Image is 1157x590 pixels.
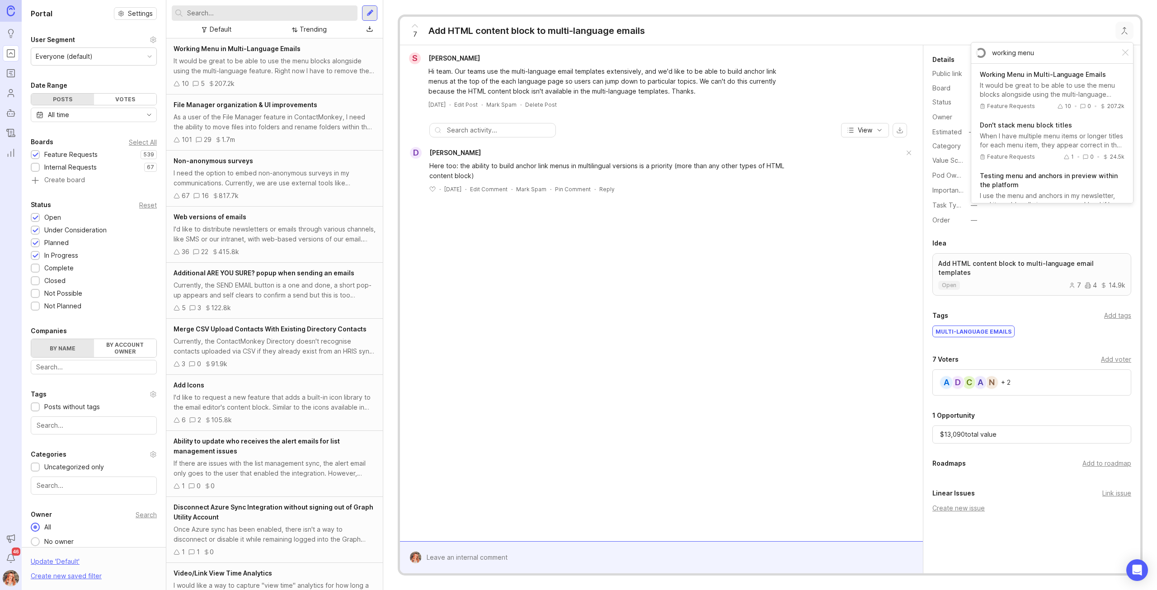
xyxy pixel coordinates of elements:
div: I'd like to request a new feature that adds a built-in icon library to the email editor's content... [174,392,376,412]
div: 7 Voters [932,354,959,365]
div: Create new issue [932,503,1131,513]
div: 5 [201,79,205,89]
div: Add to roadmap [1082,458,1131,468]
a: Working Menu in Multi-Language EmailsIt would be great to be able to use the menu blocks alongsid... [166,38,383,94]
a: Create board [31,177,157,185]
div: + 2 [1001,379,1011,386]
a: D[PERSON_NAME] [404,147,481,159]
div: A [939,375,954,390]
label: Value Scale [932,156,967,164]
div: Not Possible [44,288,82,298]
div: It would be great to be able to use the menu blocks alongside using the multi-language feature. R... [980,81,1124,99]
div: Idea [932,238,946,249]
div: Hi team. Our teams use the multi-language email templates extensively, and we'd like to be able t... [428,66,790,96]
a: [URL][DOMAIN_NAME] [969,68,1040,80]
div: · [520,101,522,109]
div: 817.7k [219,191,239,201]
button: View [841,123,889,137]
div: Open [44,212,61,222]
p: 539 [143,151,154,158]
div: Edit Post [454,101,478,109]
label: By name [31,339,94,357]
svg: toggle icon [142,111,156,118]
button: Working Menu in Multi-Language EmailsIt would be great to be able to use the menu blocks alongsid... [973,66,1131,116]
p: Testing menu and anchors in preview within the platform [980,171,1124,189]
div: Closed [44,276,66,286]
div: $ 13,090 total value [932,425,1131,444]
div: Uncategorized only [44,462,104,472]
div: · [594,185,596,193]
div: 105.8k [211,415,232,425]
div: S [409,52,421,64]
div: 3 [198,303,201,313]
div: D [410,147,422,159]
div: Multi-language emails [933,326,1014,337]
div: Reset [139,203,157,208]
div: 5 [182,303,186,313]
button: Mark Spam [516,185,546,193]
div: When I have multiple menu items or longer titles for each menu item, they appear correct in the C... [980,132,1124,150]
span: Add Icons [174,381,204,389]
button: Don't stack menu block titlesWhen I have multiple menu items or longer titles for each menu item,... [973,116,1131,167]
div: D [950,375,965,390]
div: 91.9k [211,359,227,369]
div: Link issue [1102,488,1131,498]
button: Mark Spam [486,101,517,109]
div: All [40,522,56,532]
div: Edit Comment [470,185,508,193]
div: If there are issues with the list management sync, the alert email only goes to the user that ena... [174,458,376,478]
a: Disconnect Azure Sync Integration without signing out of Graph Utility AccountOnce Azure sync has... [166,497,383,563]
span: Working Menu in Multi-Language Emails [174,45,301,52]
div: Feature Requests [980,151,1035,162]
div: Roadmaps [932,458,966,469]
p: open [942,282,956,289]
label: Task Type [932,201,964,209]
div: 7 [1069,282,1081,288]
div: In Progress [44,250,78,260]
span: Settings [128,9,153,18]
div: 36 [182,247,189,257]
span: View [858,126,872,135]
a: S[PERSON_NAME] [404,52,487,64]
img: Canny Home [7,5,15,16]
p: Don't stack menu block titles [980,121,1124,130]
span: Ability to update who receives the alert emails for list management issues [174,437,340,455]
div: 415.8k [218,247,239,257]
div: User Segment [31,34,75,45]
div: 22 [201,247,208,257]
button: export comments [893,123,907,137]
span: 7 [413,29,417,39]
div: 1.7m [221,135,235,145]
a: Add HTML content block to multi-language email templatesopen7414.9k [932,253,1131,296]
a: Users [3,85,19,101]
div: Delete Post [525,101,557,109]
div: N [984,375,999,390]
span: Non-anonymous surveys [174,157,253,165]
a: [DATE] [428,101,446,109]
div: Tags [932,310,948,321]
a: Web versions of emailsI'd like to distribute newsletters or emails through various channels, like... [166,207,383,263]
div: 0 [197,359,201,369]
a: Ability to update who receives the alert emails for list management issuesIf there are issues wit... [166,431,383,497]
button: Testing menu and anchors in preview within the platformI use the menu and anchors in my newslette... [973,167,1131,227]
label: Importance [932,186,966,194]
div: · [449,101,451,109]
button: Close button [1115,22,1133,40]
div: 1 [197,547,200,557]
a: Additional ARE YOU SURE? popup when sending an emailsCurrently, the SEND EMAIL button is a one an... [166,263,383,319]
span: [PERSON_NAME] [429,149,481,156]
div: · [481,101,483,109]
div: Date Range [31,80,67,91]
div: · [465,185,466,193]
div: 10 0 207.2k [1058,101,1124,112]
div: 1 Opportunity [932,410,975,421]
div: 10 [182,79,189,89]
input: Merging... [992,48,1114,58]
div: Here too: the ability to build anchor link menus in multilingual versions is a priority (more tha... [429,161,791,181]
div: 3 [182,359,185,369]
img: Bronwen W [407,552,424,563]
input: Search... [37,420,151,430]
input: Search... [36,362,151,372]
div: Pin Comment [555,185,591,193]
